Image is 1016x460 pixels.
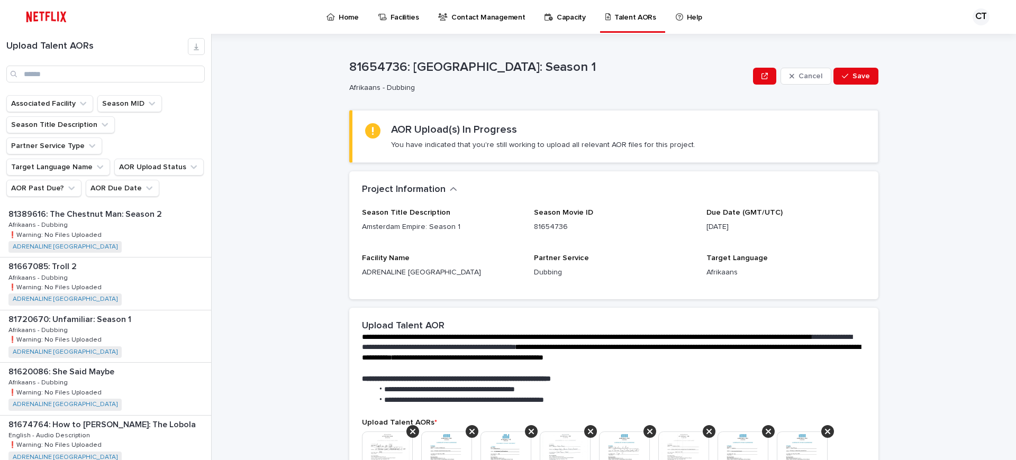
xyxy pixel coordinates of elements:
[8,325,70,334] p: Afrikaans - Dubbing
[362,209,450,216] span: Season Title Description
[8,430,92,439] p: English - Audio Description
[6,95,93,112] button: Associated Facility
[8,260,79,272] p: 81667085: Troll 2
[6,66,205,82] input: Search
[391,123,517,136] h2: AOR Upload(s) In Progress
[8,418,198,430] p: 81674764: How to [PERSON_NAME]: The Lobola
[13,348,117,356] a: ADRENALINE [GEOGRAPHIC_DATA]
[8,387,104,397] p: ❗️Warning: No Files Uploaded
[534,209,593,216] span: Season Movie ID
[8,334,104,344] p: ❗️Warning: No Files Uploaded
[6,137,102,154] button: Partner Service Type
[349,84,745,93] p: Afrikaans - Dubbing
[391,140,695,150] p: You have indicated that you're still working to upload all relevant AOR files for this project.
[706,222,866,233] p: [DATE]
[781,68,831,85] button: Cancel
[706,254,768,262] span: Target Language
[534,254,589,262] span: Partner Service
[8,272,70,282] p: Afrikaans - Dubbing
[534,222,693,233] p: 81654736
[362,222,521,233] p: Amsterdam Empire: Season 1
[362,254,410,262] span: Facility Name
[6,116,115,133] button: Season Title Description
[534,267,693,278] p: Dubbing
[8,365,116,377] p: 81620086: She Said Maybe
[362,267,521,278] p: ADRENALINE [GEOGRAPHIC_DATA]
[973,8,990,25] div: CT
[21,6,71,27] img: ifQbXi3ZQGMSEF7WDB7W
[8,207,164,219] p: 81389616: The Chestnut Man: Season 2
[13,296,117,303] a: ADRENALINE [GEOGRAPHIC_DATA]
[8,282,104,291] p: ❗️Warning: No Files Uploaded
[13,243,117,251] a: ADRENALINE [GEOGRAPHIC_DATA]
[852,72,870,80] span: Save
[362,184,457,196] button: Project Information
[97,95,162,112] button: Season MID
[13,401,117,408] a: ADRENALINE [GEOGRAPHIC_DATA]
[8,377,70,387] p: Afrikaans - Dubbing
[86,180,159,197] button: AOR Due Date
[8,439,104,449] p: ❗️Warning: No Files Uploaded
[114,159,204,176] button: AOR Upload Status
[833,68,878,85] button: Save
[362,419,437,426] span: Upload Talent AORs
[706,267,866,278] p: Afrikaans
[6,180,81,197] button: AOR Past Due?
[799,72,822,80] span: Cancel
[8,219,70,229] p: Afrikaans - Dubbing
[362,184,446,196] h2: Project Information
[6,159,110,176] button: Target Language Name
[362,320,444,332] h2: Upload Talent AOR
[6,41,188,52] h1: Upload Talent AORs
[8,229,104,239] p: ❗️Warning: No Files Uploaded
[8,312,133,325] p: 81720670: Unfamiliar: Season 1
[706,209,783,216] span: Due Date (GMT/UTC)
[349,60,749,75] p: 81654736: [GEOGRAPHIC_DATA]: Season 1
